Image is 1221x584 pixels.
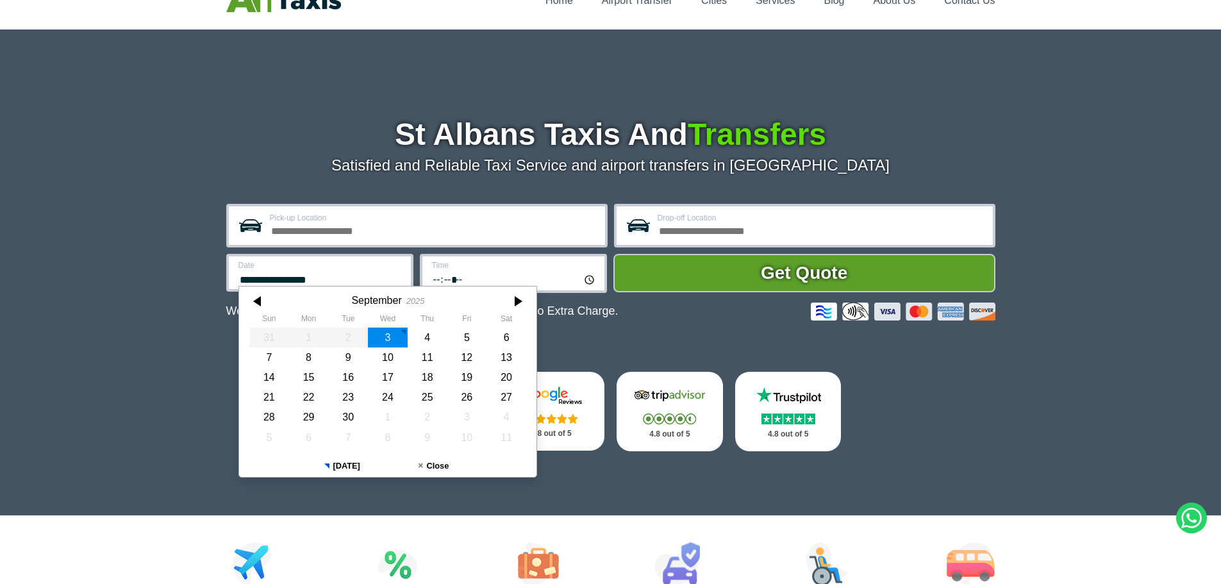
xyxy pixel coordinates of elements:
[270,214,597,222] label: Pick-up Location
[407,428,447,447] div: 09 October 2025
[249,367,289,387] div: 14 September 2025
[447,328,486,347] div: 05 September 2025
[296,455,388,477] button: [DATE]
[368,367,408,387] div: 17 September 2025
[407,347,447,367] div: 11 September 2025
[407,407,447,427] div: 02 October 2025
[249,347,289,367] div: 07 September 2025
[486,407,526,427] div: 04 October 2025
[750,386,827,405] img: Trustpilot
[447,347,486,367] div: 12 September 2025
[406,296,424,306] div: 2025
[486,387,526,407] div: 27 September 2025
[288,314,328,327] th: Monday
[513,386,590,405] img: Google
[432,262,597,269] label: Time
[486,347,526,367] div: 13 September 2025
[447,407,486,427] div: 03 October 2025
[407,367,447,387] div: 18 September 2025
[735,372,842,451] a: Trustpilot Stars 4.8 out of 5
[498,372,604,451] a: Google Stars 4.8 out of 5
[643,413,696,424] img: Stars
[486,328,526,347] div: 06 September 2025
[486,428,526,447] div: 11 October 2025
[613,254,995,292] button: Get Quote
[288,407,328,427] div: 29 September 2025
[249,314,289,327] th: Sunday
[249,328,289,347] div: 31 August 2025
[811,303,995,321] img: Credit And Debit Cards
[328,314,368,327] th: Tuesday
[368,407,408,427] div: 01 October 2025
[512,426,590,442] p: 4.8 out of 5
[288,428,328,447] div: 06 October 2025
[368,428,408,447] div: 08 October 2025
[368,328,408,347] div: 03 September 2025
[328,347,368,367] div: 09 September 2025
[407,314,447,327] th: Thursday
[617,372,723,451] a: Tripadvisor Stars 4.8 out of 5
[749,426,827,442] p: 4.8 out of 5
[407,328,447,347] div: 04 September 2025
[328,387,368,407] div: 23 September 2025
[288,347,328,367] div: 08 September 2025
[525,413,578,424] img: Stars
[688,117,826,151] span: Transfers
[328,407,368,427] div: 30 September 2025
[447,367,486,387] div: 19 September 2025
[447,387,486,407] div: 26 September 2025
[328,367,368,387] div: 16 September 2025
[288,387,328,407] div: 22 September 2025
[328,328,368,347] div: 02 September 2025
[226,305,619,318] p: We Now Accept Card & Contactless Payment In
[249,387,289,407] div: 21 September 2025
[288,328,328,347] div: 01 September 2025
[486,314,526,327] th: Saturday
[631,426,709,442] p: 4.8 out of 5
[471,305,618,317] span: The Car at No Extra Charge.
[288,367,328,387] div: 15 September 2025
[249,428,289,447] div: 05 October 2025
[238,262,403,269] label: Date
[447,428,486,447] div: 10 October 2025
[368,314,408,327] th: Wednesday
[447,314,486,327] th: Friday
[351,294,401,306] div: September
[328,428,368,447] div: 07 October 2025
[631,386,708,405] img: Tripadvisor
[368,387,408,407] div: 24 September 2025
[761,413,815,424] img: Stars
[226,156,995,174] p: Satisfied and Reliable Taxi Service and airport transfers in [GEOGRAPHIC_DATA]
[407,387,447,407] div: 25 September 2025
[368,347,408,367] div: 10 September 2025
[388,455,479,477] button: Close
[226,119,995,150] h1: St Albans Taxis And
[486,367,526,387] div: 20 September 2025
[658,214,985,222] label: Drop-off Location
[249,407,289,427] div: 28 September 2025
